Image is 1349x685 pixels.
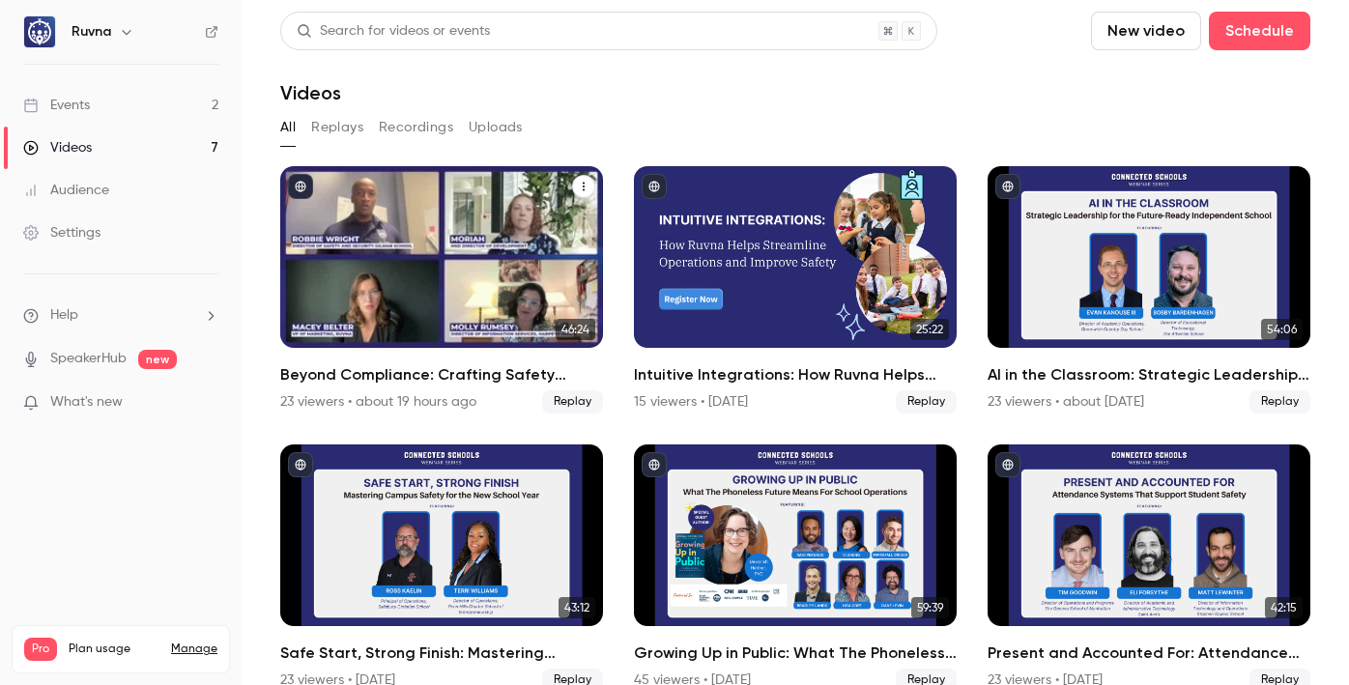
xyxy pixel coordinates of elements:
span: 43:12 [559,597,595,618]
span: 59:39 [911,597,949,618]
h2: Growing Up in Public: What The Phoneless Future Means For School Operations [634,642,957,665]
li: Intuitive Integrations: How Ruvna Helps Streamline Operations and Improve Safety [634,166,957,414]
button: published [288,452,313,477]
span: new [138,350,177,369]
button: published [995,174,1020,199]
button: published [642,452,667,477]
span: Plan usage [69,642,159,657]
div: 23 viewers • about 19 hours ago [280,392,476,412]
button: All [280,112,296,143]
button: Uploads [469,112,523,143]
span: 42:15 [1265,597,1303,618]
a: Manage [171,642,217,657]
h2: Intuitive Integrations: How Ruvna Helps Streamline Operations and Improve Safety [634,363,957,386]
span: Replay [896,390,957,414]
li: AI in the Classroom: Strategic Leadership for the Future-Ready Independent School [988,166,1310,414]
a: 25:22Intuitive Integrations: How Ruvna Helps Streamline Operations and Improve Safety15 viewers •... [634,166,957,414]
button: New video [1091,12,1201,50]
button: Recordings [379,112,453,143]
h6: Ruvna [72,22,111,42]
div: 23 viewers • about [DATE] [988,392,1144,412]
h2: Present and Accounted For: Attendance Systems That Support Student Safety [988,642,1310,665]
button: published [288,174,313,199]
span: Help [50,305,78,326]
div: Settings [23,223,100,243]
h1: Videos [280,81,341,104]
div: Audience [23,181,109,200]
h2: AI in the Classroom: Strategic Leadership for the Future-Ready Independent School [988,363,1310,386]
span: What's new [50,392,123,413]
div: Videos [23,138,92,157]
h2: Safe Start, Strong Finish: Mastering Campus Safety for the New School Year [280,642,603,665]
span: 46:24 [556,319,595,340]
span: 54:06 [1261,319,1303,340]
button: Replays [311,112,363,143]
div: 15 viewers • [DATE] [634,392,748,412]
div: Events [23,96,90,115]
button: published [642,174,667,199]
img: Ruvna [24,16,55,47]
span: Pro [24,638,57,661]
span: 25:22 [910,319,949,340]
span: Replay [1249,390,1310,414]
button: published [995,452,1020,477]
h2: Beyond Compliance: Crafting Safety Protocols That Preserve School Culture [280,363,603,386]
li: help-dropdown-opener [23,305,218,326]
span: Replay [542,390,603,414]
iframe: Noticeable Trigger [195,394,218,412]
button: Schedule [1209,12,1310,50]
section: Videos [280,12,1310,673]
a: SpeakerHub [50,349,127,369]
a: 54:06AI in the Classroom: Strategic Leadership for the Future-Ready Independent School23 viewers ... [988,166,1310,414]
div: Search for videos or events [297,21,490,42]
a: 46:24Beyond Compliance: Crafting Safety Protocols That Preserve School Culture23 viewers • about ... [280,166,603,414]
li: Beyond Compliance: Crafting Safety Protocols That Preserve School Culture [280,166,603,414]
